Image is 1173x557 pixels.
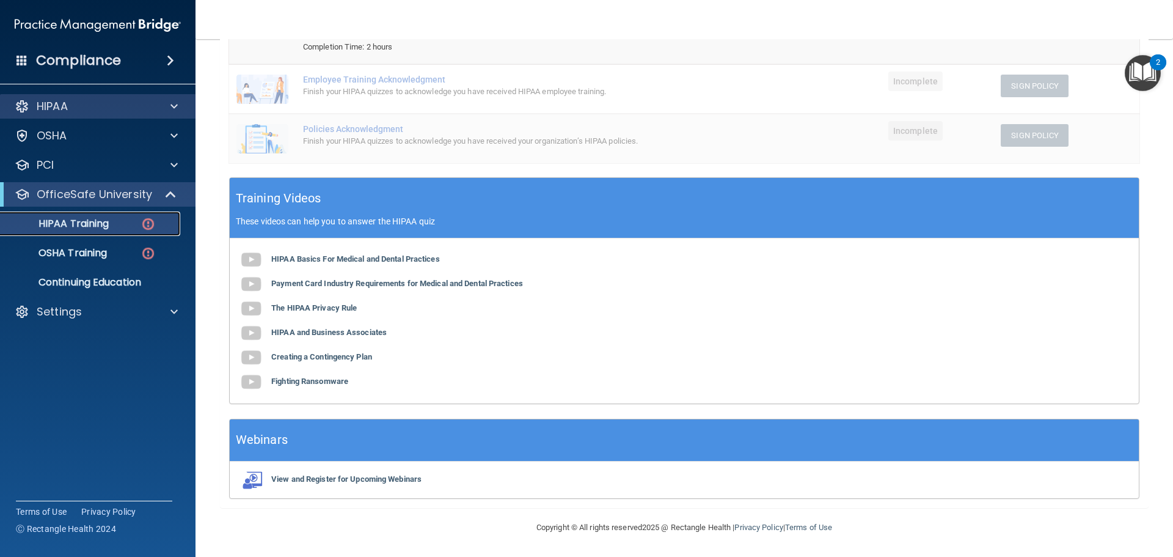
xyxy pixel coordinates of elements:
[962,470,1158,519] iframe: Drift Widget Chat Controller
[271,303,357,312] b: The HIPAA Privacy Rule
[303,124,733,134] div: Policies Acknowledgment
[1125,55,1161,91] button: Open Resource Center, 2 new notifications
[236,429,288,451] h5: Webinars
[1001,75,1069,97] button: Sign Policy
[271,328,387,337] b: HIPAA and Business Associates
[15,158,178,172] a: PCI
[15,187,177,202] a: OfficeSafe University
[888,72,943,91] span: Incomplete
[37,187,152,202] p: OfficeSafe University
[239,297,263,321] img: gray_youtube_icon.38fcd6cc.png
[8,276,175,289] p: Continuing Education
[239,321,263,345] img: gray_youtube_icon.38fcd6cc.png
[141,246,156,261] img: danger-circle.6113f641.png
[16,523,116,535] span: Ⓒ Rectangle Health 2024
[37,304,82,319] p: Settings
[239,370,263,394] img: gray_youtube_icon.38fcd6cc.png
[37,158,54,172] p: PCI
[734,523,783,532] a: Privacy Policy
[236,188,321,209] h5: Training Videos
[239,345,263,370] img: gray_youtube_icon.38fcd6cc.png
[303,84,733,99] div: Finish your HIPAA quizzes to acknowledge you have received HIPAA employee training.
[1001,124,1069,147] button: Sign Policy
[8,247,107,259] p: OSHA Training
[15,128,178,143] a: OSHA
[271,377,348,386] b: Fighting Ransomware
[271,352,372,361] b: Creating a Contingency Plan
[461,508,907,547] div: Copyright © All rights reserved 2025 @ Rectangle Health | |
[8,218,109,230] p: HIPAA Training
[36,52,121,69] h4: Compliance
[303,75,733,84] div: Employee Training Acknowledgment
[303,40,733,54] div: Completion Time: 2 hours
[271,279,523,288] b: Payment Card Industry Requirements for Medical and Dental Practices
[15,99,178,114] a: HIPAA
[888,121,943,141] span: Incomplete
[236,216,1133,226] p: These videos can help you to answer the HIPAA quiz
[271,474,422,484] b: View and Register for Upcoming Webinars
[141,216,156,232] img: danger-circle.6113f641.png
[239,471,263,489] img: webinarIcon.c7ebbf15.png
[1156,62,1160,78] div: 2
[239,272,263,297] img: gray_youtube_icon.38fcd6cc.png
[16,506,67,518] a: Terms of Use
[303,134,733,149] div: Finish your HIPAA quizzes to acknowledge you have received your organization’s HIPAA policies.
[239,248,263,272] img: gray_youtube_icon.38fcd6cc.png
[37,99,68,114] p: HIPAA
[37,128,67,143] p: OSHA
[271,254,440,264] b: HIPAA Basics For Medical and Dental Practices
[15,304,178,319] a: Settings
[15,13,181,37] img: PMB logo
[81,506,136,518] a: Privacy Policy
[785,523,832,532] a: Terms of Use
